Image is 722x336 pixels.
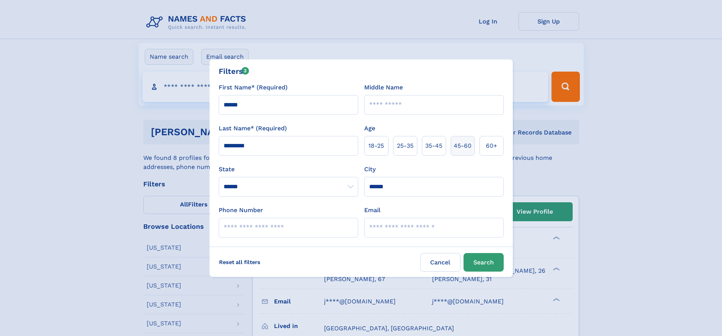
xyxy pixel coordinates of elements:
span: 25‑35 [397,141,413,150]
label: Phone Number [219,206,263,215]
label: Cancel [420,253,460,272]
button: Search [464,253,504,272]
label: City [364,165,376,174]
label: First Name* (Required) [219,83,288,92]
label: Reset all filters [214,253,265,271]
div: Filters [219,66,249,77]
label: Email [364,206,381,215]
span: 35‑45 [425,141,442,150]
label: Middle Name [364,83,403,92]
label: Age [364,124,375,133]
span: 18‑25 [368,141,384,150]
label: State [219,165,358,174]
label: Last Name* (Required) [219,124,287,133]
span: 45‑60 [454,141,471,150]
span: 60+ [486,141,497,150]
